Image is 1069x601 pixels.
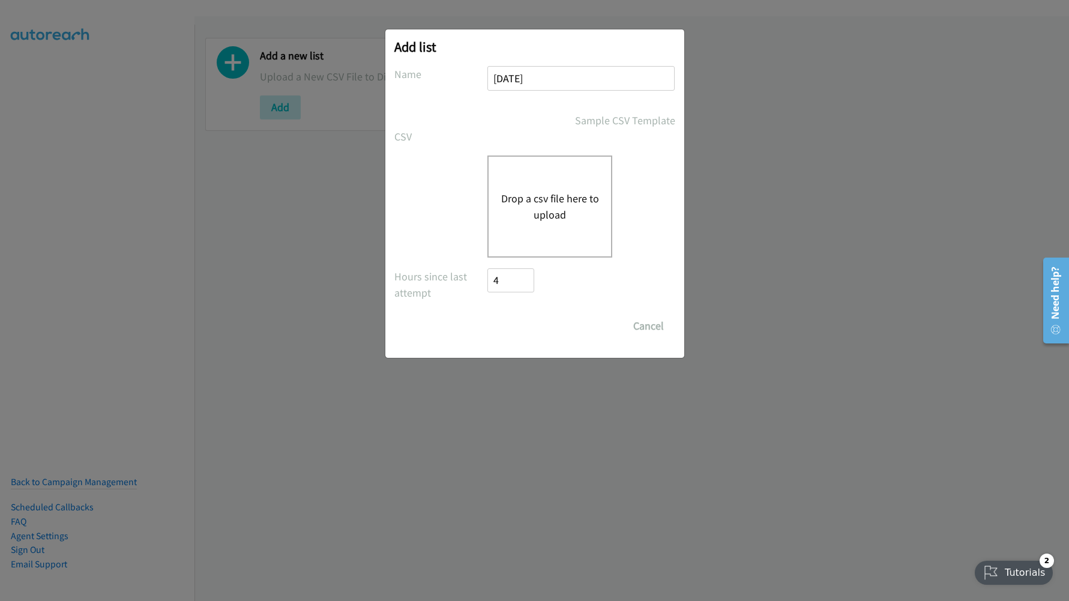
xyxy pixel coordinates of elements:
iframe: Checklist [968,549,1060,592]
label: Name [394,66,488,82]
label: Hours since last attempt [394,268,488,301]
label: CSV [394,128,488,145]
h2: Add list [394,38,675,55]
button: Drop a csv file here to upload [501,190,599,223]
a: Sample CSV Template [575,112,675,128]
iframe: Resource Center [1034,253,1069,348]
button: Cancel [622,314,675,338]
